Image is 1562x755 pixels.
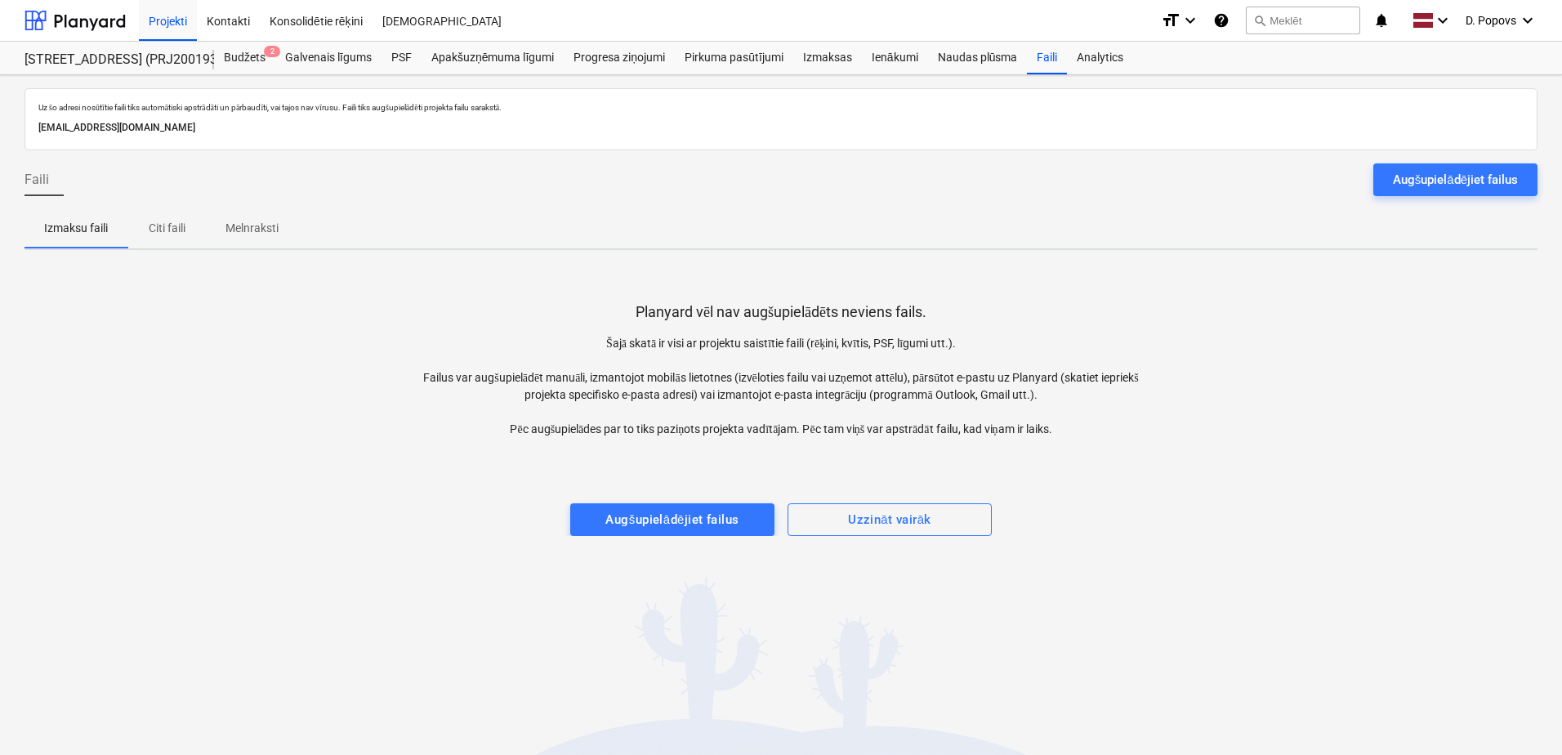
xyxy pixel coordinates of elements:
p: Citi faili [147,220,186,237]
a: Izmaksas [793,42,862,74]
div: Augšupielādējiet failus [605,509,739,530]
a: Galvenais līgums [275,42,382,74]
p: Šajā skatā ir visi ar projektu saistītie faili (rēķini, kvītis, PSF, līgumi utt.). Failus var aug... [403,335,1159,438]
span: D. Popovs [1466,14,1516,27]
span: 2 [264,46,280,57]
div: Augšupielādējiet failus [1393,169,1518,190]
a: Naudas plūsma [928,42,1028,74]
a: Pirkuma pasūtījumi [675,42,793,74]
a: Ienākumi [862,42,928,74]
span: Faili [25,170,49,190]
button: Augšupielādējiet failus [1373,163,1537,196]
div: Uzzināt vairāk [848,509,931,530]
button: Meklēt [1246,7,1360,34]
i: keyboard_arrow_down [1433,11,1453,30]
i: format_size [1161,11,1180,30]
p: Izmaksu faili [44,220,108,237]
i: keyboard_arrow_down [1180,11,1200,30]
i: keyboard_arrow_down [1518,11,1537,30]
i: notifications [1373,11,1390,30]
button: Uzzināt vairāk [788,503,992,536]
a: Budžets2 [214,42,275,74]
p: [EMAIL_ADDRESS][DOMAIN_NAME] [38,119,1524,136]
div: [STREET_ADDRESS] (PRJ2001931) 2601882 [25,51,194,69]
p: Melnraksti [225,220,279,237]
iframe: Chat Widget [1480,677,1562,755]
a: Faili [1027,42,1067,74]
a: PSF [382,42,422,74]
div: Budžets [214,42,275,74]
span: search [1253,14,1266,27]
a: Analytics [1067,42,1133,74]
p: Uz šo adresi nosūtītie faili tiks automātiski apstrādāti un pārbaudīti, vai tajos nav vīrusu. Fai... [38,102,1524,113]
a: Apakšuzņēmuma līgumi [422,42,564,74]
i: Zināšanu pamats [1213,11,1230,30]
p: Planyard vēl nav augšupielādēts neviens fails. [636,302,926,322]
button: Augšupielādējiet failus [570,503,774,536]
a: Progresa ziņojumi [564,42,675,74]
